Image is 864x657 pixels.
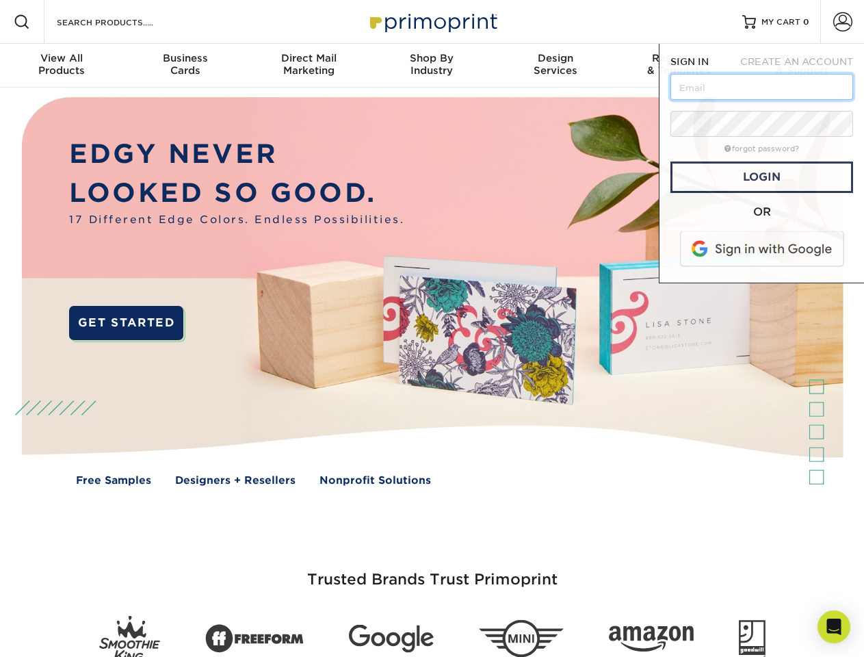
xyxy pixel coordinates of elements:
[494,52,617,77] div: Services
[803,17,809,27] span: 0
[370,52,493,64] span: Shop By
[69,135,404,174] p: EDGY NEVER
[739,620,765,657] img: Goodwill
[69,174,404,213] p: LOOKED SO GOOD.
[761,16,800,28] span: MY CART
[609,626,694,652] img: Amazon
[370,44,493,88] a: Shop ByIndustry
[32,538,833,605] h3: Trusted Brands Trust Primoprint
[617,52,740,77] div: & Templates
[724,144,799,153] a: forgot password?
[123,52,246,77] div: Cards
[69,212,404,228] span: 17 Different Edge Colors. Endless Possibilities.
[817,610,850,643] div: Open Intercom Messenger
[123,44,246,88] a: BusinessCards
[494,52,617,64] span: Design
[247,52,370,64] span: Direct Mail
[740,56,853,67] span: CREATE AN ACCOUNT
[670,74,853,100] input: Email
[670,204,853,220] div: OR
[349,625,434,653] img: Google
[370,52,493,77] div: Industry
[494,44,617,88] a: DesignServices
[76,473,151,489] a: Free Samples
[617,52,740,64] span: Resources
[319,473,431,489] a: Nonprofit Solutions
[670,162,853,193] a: Login
[247,44,370,88] a: Direct MailMarketing
[617,44,740,88] a: Resources& Templates
[175,473,296,489] a: Designers + Resellers
[247,52,370,77] div: Marketing
[55,14,189,30] input: SEARCH PRODUCTS.....
[364,7,501,36] img: Primoprint
[123,52,246,64] span: Business
[69,306,183,340] a: GET STARTED
[670,56,709,67] span: SIGN IN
